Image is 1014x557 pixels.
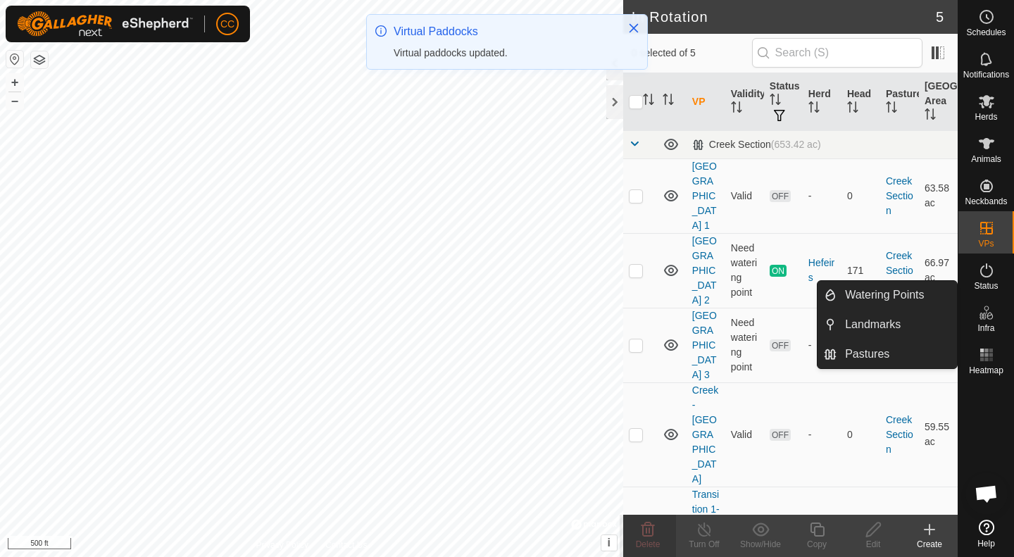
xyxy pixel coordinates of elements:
td: Valid [725,382,764,487]
span: Neckbands [965,197,1007,206]
p-sorticon: Activate to sort [886,104,897,115]
span: CC [220,17,234,32]
td: 66.97 ac [919,233,958,308]
span: Pastures [845,346,889,363]
li: Landmarks [818,311,957,339]
div: - [808,427,836,442]
td: 0 [841,158,880,233]
span: (653.42 ac) [771,139,821,150]
span: Landmarks [845,316,901,333]
span: Watering Points [845,287,924,303]
td: Need watering point [725,233,764,308]
span: OFF [770,339,791,351]
span: Delete [636,539,661,549]
p-sorticon: Activate to sort [770,96,781,107]
span: Notifications [963,70,1009,79]
a: Watering Points [837,281,957,309]
div: Virtual paddocks updated. [394,46,613,61]
span: Infra [977,324,994,332]
button: + [6,74,23,91]
span: OFF [770,429,791,441]
a: Help [958,514,1014,553]
span: Status [974,282,998,290]
a: Creek-[GEOGRAPHIC_DATA] [692,384,718,484]
div: Hefeirs [808,256,836,285]
img: Gallagher Logo [17,11,193,37]
span: ON [770,265,787,277]
a: Creek Section [886,175,913,216]
a: Landmarks [837,311,957,339]
td: Need watering point [725,308,764,382]
a: [GEOGRAPHIC_DATA] 2 [692,235,717,306]
a: Pastures [837,340,957,368]
span: 0 selected of 5 [632,46,752,61]
span: Herds [975,113,997,121]
th: Status [764,73,803,131]
td: 63.58 ac [919,158,958,233]
td: 171 [841,233,880,308]
h2: In Rotation [632,8,936,25]
a: Privacy Policy [256,539,308,551]
a: Creek Section [886,414,913,455]
span: 5 [936,6,944,27]
span: Animals [971,155,1001,163]
div: Copy [789,538,845,551]
th: Herd [803,73,841,131]
span: Help [977,539,995,548]
a: Contact Us [325,539,367,551]
div: Turn Off [676,538,732,551]
span: VPs [978,239,994,248]
td: 59.55 ac [919,382,958,487]
div: Show/Hide [732,538,789,551]
div: - [808,189,836,204]
li: Watering Points [818,281,957,309]
span: OFF [770,190,791,202]
div: - [808,338,836,353]
span: i [608,537,611,549]
p-sorticon: Activate to sort [925,111,936,122]
p-sorticon: Activate to sort [847,104,858,115]
a: Creek Section [886,250,913,291]
th: [GEOGRAPHIC_DATA] Area [919,73,958,131]
button: Map Layers [31,51,48,68]
input: Search (S) [752,38,922,68]
div: Edit [845,538,901,551]
td: Valid [725,158,764,233]
span: Schedules [966,28,1006,37]
span: Heatmap [969,366,1003,375]
div: Creek Section [692,139,821,151]
div: Virtual Paddocks [394,23,613,40]
button: i [601,535,617,551]
p-sorticon: Activate to sort [808,104,820,115]
div: Create [901,538,958,551]
th: VP [687,73,725,131]
td: 0 [841,382,880,487]
li: Pastures [818,340,957,368]
button: Reset Map [6,51,23,68]
th: Head [841,73,880,131]
a: [GEOGRAPHIC_DATA] 3 [692,310,717,380]
p-sorticon: Activate to sort [731,104,742,115]
p-sorticon: Activate to sort [643,96,654,107]
th: Validity [725,73,764,131]
p-sorticon: Activate to sort [663,96,674,107]
button: Close [624,18,644,38]
div: Open chat [965,472,1008,515]
button: – [6,92,23,109]
a: [GEOGRAPHIC_DATA] 1 [692,161,717,231]
th: Pasture [880,73,919,131]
